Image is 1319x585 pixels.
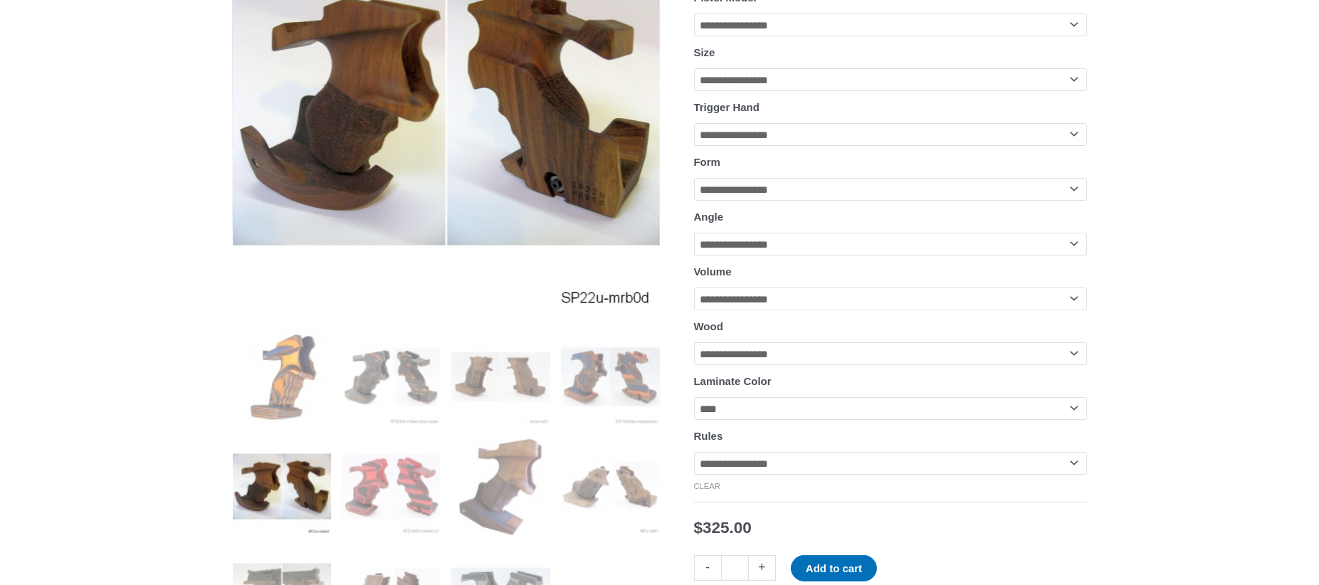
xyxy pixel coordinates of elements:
[694,156,721,168] label: Form
[233,327,332,426] img: Rink Grip for Sport Pistol
[694,46,715,58] label: Size
[694,101,760,113] label: Trigger Hand
[694,375,772,387] label: Laminate Color
[694,320,723,332] label: Wood
[694,211,724,223] label: Angle
[342,437,441,536] img: Rink Grip for Sport Pistol - Image 6
[791,555,877,581] button: Add to cart
[233,437,332,536] img: Rink Grip for Sport Pistol - Image 5
[694,482,721,490] a: Clear options
[721,555,749,580] input: Product quantity
[749,555,776,580] a: +
[694,430,723,442] label: Rules
[451,437,550,536] img: Rink Grip for Sport Pistol - Image 7
[561,437,660,536] img: Rink Sport Pistol Grip
[561,327,660,426] img: Rink Grip for Sport Pistol - Image 4
[694,519,703,537] span: $
[451,327,550,426] img: Rink Grip for Sport Pistol - Image 3
[694,519,752,537] bdi: 325.00
[694,265,732,278] label: Volume
[342,327,441,426] img: Rink Grip for Sport Pistol - Image 2
[694,555,721,580] a: -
